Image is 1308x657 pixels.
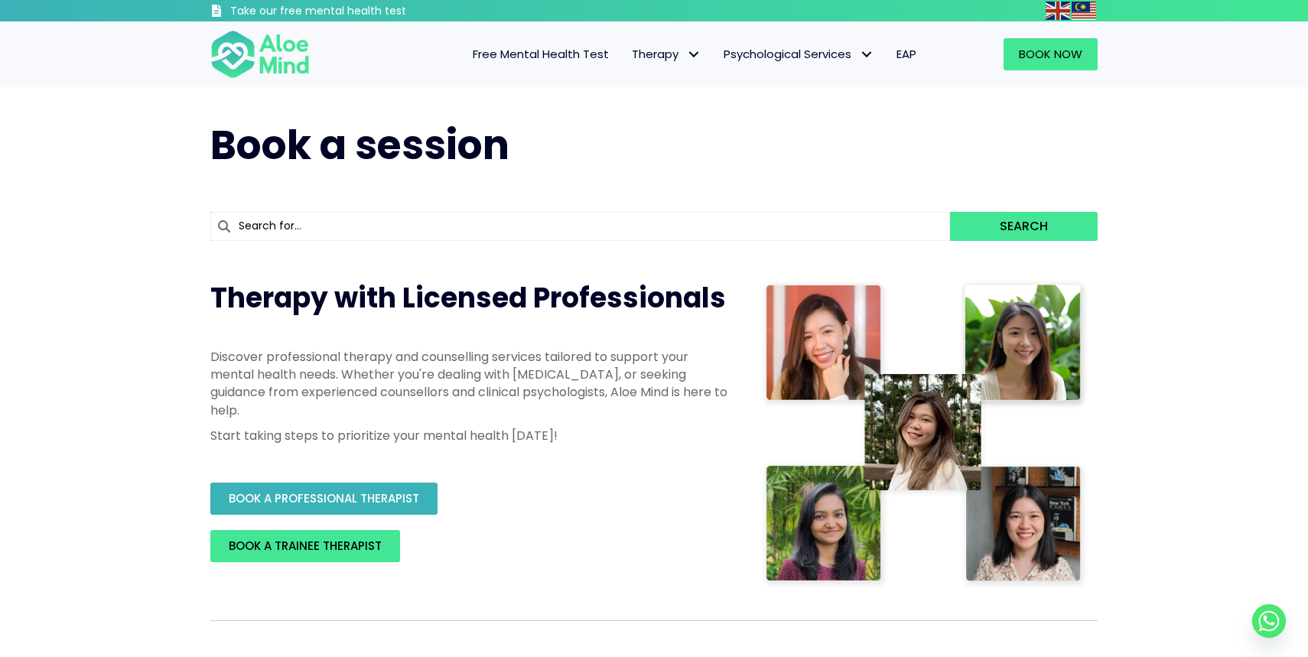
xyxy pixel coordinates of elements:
[1072,2,1098,19] a: Malay
[950,212,1098,241] button: Search
[855,44,877,66] span: Psychological Services: submenu
[330,38,928,70] nav: Menu
[210,212,950,241] input: Search for...
[210,29,310,80] img: Aloe mind Logo
[210,530,400,562] a: BOOK A TRAINEE THERAPIST
[1252,604,1286,638] a: Whatsapp
[885,38,928,70] a: EAP
[210,117,509,173] span: Book a session
[210,4,488,21] a: Take our free mental health test
[1072,2,1096,20] img: ms
[632,46,701,62] span: Therapy
[1046,2,1070,20] img: en
[210,278,726,317] span: Therapy with Licensed Professionals
[210,348,730,419] p: Discover professional therapy and counselling services tailored to support your mental health nee...
[712,38,885,70] a: Psychological ServicesPsychological Services: submenu
[896,46,916,62] span: EAP
[229,538,382,554] span: BOOK A TRAINEE THERAPIST
[1019,46,1082,62] span: Book Now
[761,279,1088,590] img: Therapist collage
[620,38,712,70] a: TherapyTherapy: submenu
[1004,38,1098,70] a: Book Now
[473,46,609,62] span: Free Mental Health Test
[1046,2,1072,19] a: English
[210,427,730,444] p: Start taking steps to prioritize your mental health [DATE]!
[724,46,874,62] span: Psychological Services
[230,4,488,19] h3: Take our free mental health test
[682,44,704,66] span: Therapy: submenu
[229,490,419,506] span: BOOK A PROFESSIONAL THERAPIST
[461,38,620,70] a: Free Mental Health Test
[210,483,438,515] a: BOOK A PROFESSIONAL THERAPIST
